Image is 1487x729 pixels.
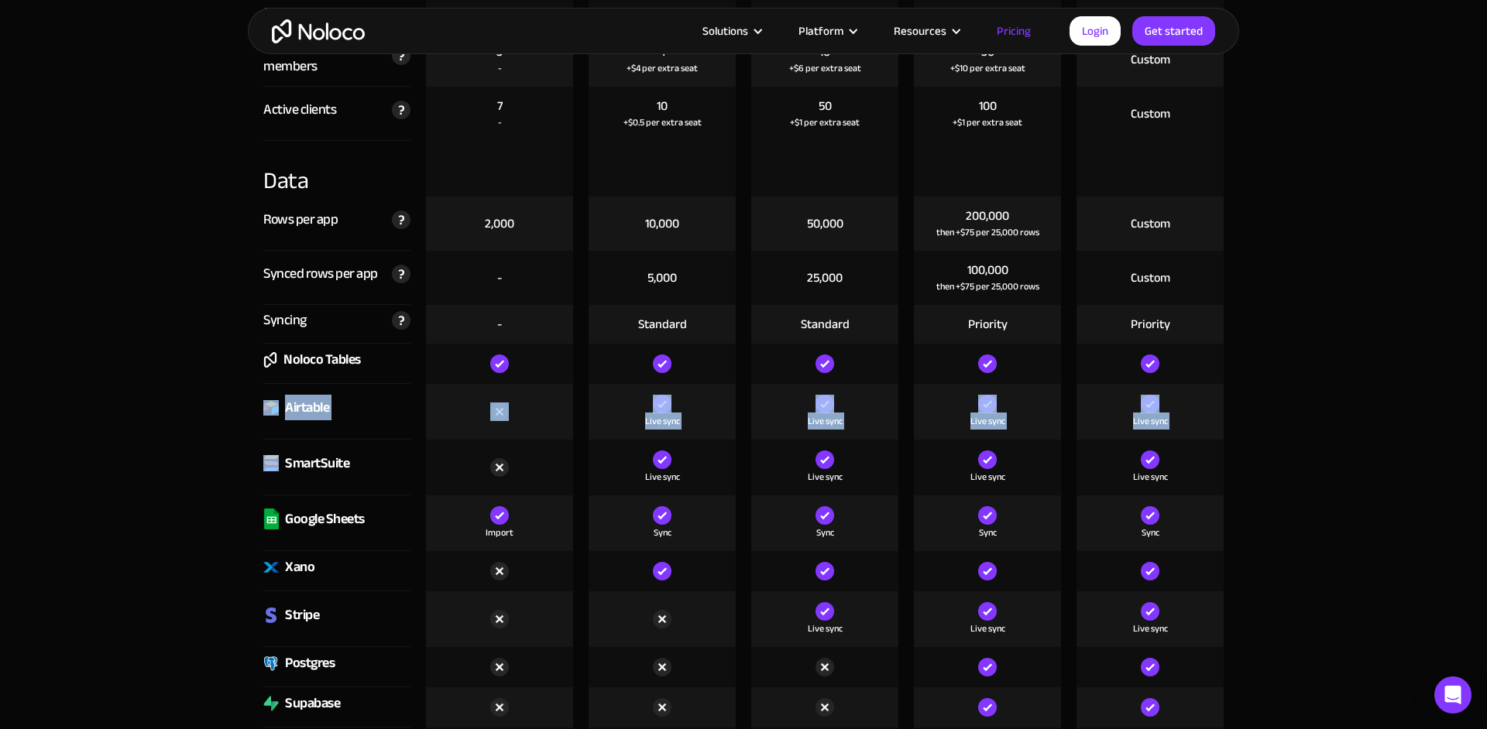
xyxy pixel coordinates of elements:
div: Live sync [970,413,1005,429]
div: +$10 per extra seat [950,60,1025,76]
div: Platform [798,21,843,41]
div: - [498,115,502,130]
div: 50 [819,98,832,115]
div: +$0.5 per extra seat [623,115,702,130]
div: Resources [894,21,946,41]
div: 2,000 [485,215,514,232]
div: Live sync [808,413,843,429]
div: 10,000 [645,215,679,232]
div: Stripe [285,604,319,627]
div: Standard [638,316,687,333]
div: Custom [1131,269,1170,286]
div: Live sync [645,469,680,484]
div: Live sync [1133,413,1168,429]
a: Get started [1132,16,1215,46]
div: Postgres [285,652,335,675]
div: +$6 per extra seat [789,60,861,76]
div: Google Sheets [285,508,365,531]
div: Xano [285,556,314,579]
div: Standard [801,316,850,333]
div: Open Intercom Messenger [1434,676,1472,714]
div: Live sync [970,621,1005,636]
div: +$4 per extra seat [627,60,698,76]
div: - [497,316,502,333]
div: Solutions [683,21,779,41]
div: +$1 per extra seat [790,115,860,130]
div: SmartSuite [285,452,349,475]
div: Data [263,141,410,197]
div: Active team members [263,32,384,78]
div: +$1 per extra seat [953,115,1022,130]
div: 50,000 [807,215,843,232]
div: Live sync [808,469,843,484]
div: - [497,269,502,286]
div: Synced rows per app [263,262,378,286]
div: Priority [968,316,1008,333]
div: 7 [497,98,503,115]
div: Live sync [808,621,843,636]
div: Sync [1142,525,1159,540]
div: Live sync [1133,469,1168,484]
div: - [498,60,502,76]
div: then +$75 per 25,000 rows [936,224,1039,240]
div: Rows per app [263,208,338,231]
div: Custom [1131,51,1170,68]
div: Active clients [263,98,336,122]
div: 100,000 [967,262,1008,279]
div: Custom [1131,215,1170,232]
div: Airtable [285,396,329,419]
div: Supabase [285,692,340,715]
div: Live sync [1133,621,1168,636]
div: Solutions [702,21,748,41]
div: then +$75 per 25,000 rows [936,279,1039,294]
div: Custom [1131,105,1170,122]
div: Live sync [970,469,1005,484]
div: Sync [979,525,997,540]
div: Live sync [645,413,680,429]
div: Priority [1131,316,1170,333]
a: home [272,19,365,43]
div: 25,000 [807,269,843,286]
div: 200,000 [966,207,1009,224]
a: Pricing [977,21,1050,41]
div: 100 [979,98,997,115]
div: Sync [654,525,671,540]
div: 5,000 [647,269,677,286]
div: Noloco Tables [283,348,361,371]
a: Login [1070,16,1121,46]
div: Import [486,525,513,540]
div: Syncing [263,309,307,332]
div: Platform [779,21,874,41]
div: 10 [657,98,668,115]
div: Sync [816,525,834,540]
div: Resources [874,21,977,41]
